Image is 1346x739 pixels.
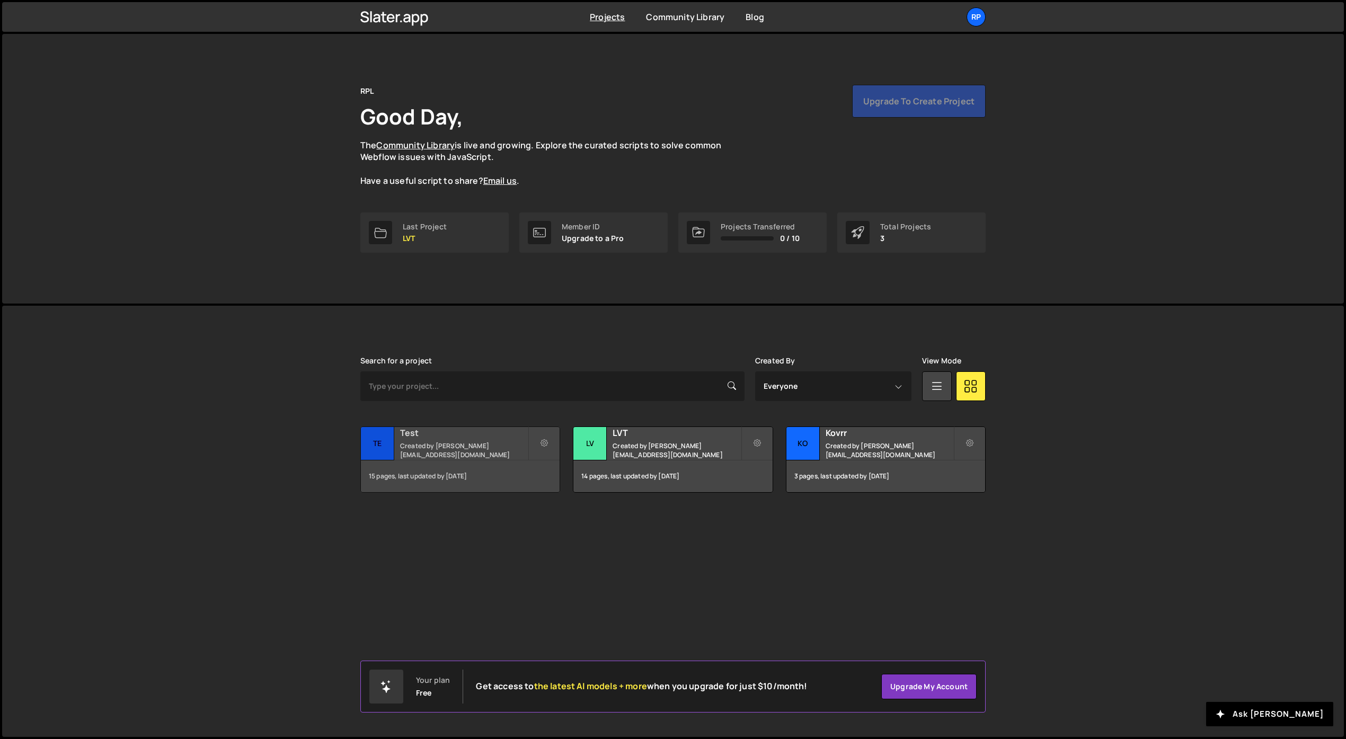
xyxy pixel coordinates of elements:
label: View Mode [922,357,961,365]
small: Created by [PERSON_NAME][EMAIL_ADDRESS][DOMAIN_NAME] [400,441,528,459]
div: Total Projects [880,222,931,231]
p: LVT [403,234,447,243]
h2: Get access to when you upgrade for just $10/month! [476,681,807,691]
label: Created By [755,357,795,365]
a: RP [967,7,986,26]
a: Upgrade my account [881,674,977,699]
div: RPL [360,85,374,97]
a: Last Project LVT [360,212,509,253]
a: Blog [746,11,764,23]
p: The is live and growing. Explore the curated scripts to solve common Webflow issues with JavaScri... [360,139,742,187]
a: LV LVT Created by [PERSON_NAME][EMAIL_ADDRESS][DOMAIN_NAME] 14 pages, last updated by [DATE] [573,426,773,493]
div: Free [416,689,432,697]
div: Ko [786,427,820,460]
div: Last Project [403,222,447,231]
small: Created by [PERSON_NAME][EMAIL_ADDRESS][DOMAIN_NAME] [826,441,953,459]
h2: LVT [613,427,740,439]
h2: Kovrr [826,427,953,439]
a: Ko Kovrr Created by [PERSON_NAME][EMAIL_ADDRESS][DOMAIN_NAME] 3 pages, last updated by [DATE] [786,426,986,493]
button: Ask [PERSON_NAME] [1206,702,1333,726]
a: Community Library [646,11,724,23]
h1: Good Day, [360,102,463,131]
p: Upgrade to a Pro [562,234,624,243]
div: Te [361,427,394,460]
span: the latest AI models + more [534,680,647,692]
a: Community Library [376,139,455,151]
div: Your plan [416,676,450,684]
a: Projects [590,11,625,23]
a: Email us [483,175,517,186]
a: Te Test Created by [PERSON_NAME][EMAIL_ADDRESS][DOMAIN_NAME] 15 pages, last updated by [DATE] [360,426,560,493]
div: 3 pages, last updated by [DATE] [786,460,985,492]
span: 0 / 10 [780,234,800,243]
div: 14 pages, last updated by [DATE] [573,460,772,492]
div: LV [573,427,607,460]
small: Created by [PERSON_NAME][EMAIL_ADDRESS][DOMAIN_NAME] [613,441,740,459]
h2: Test [400,427,528,439]
div: Member ID [562,222,624,231]
div: 15 pages, last updated by [DATE] [361,460,560,492]
input: Type your project... [360,371,745,401]
label: Search for a project [360,357,432,365]
div: Projects Transferred [721,222,800,231]
p: 3 [880,234,931,243]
